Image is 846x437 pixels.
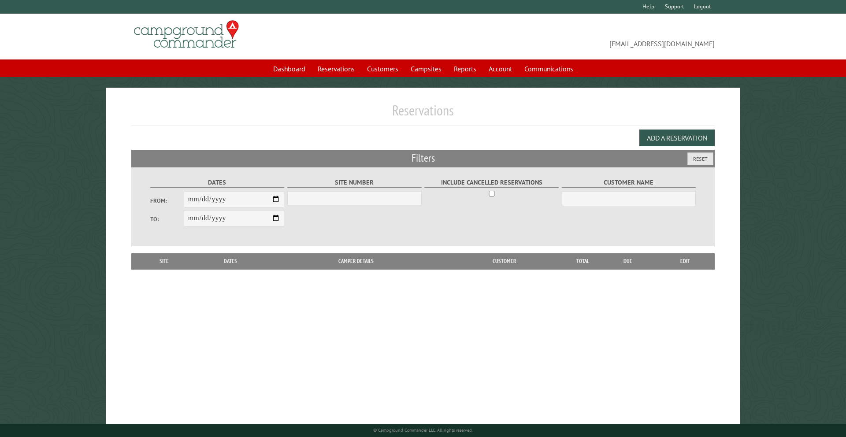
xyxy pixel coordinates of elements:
label: Customer Name [562,178,696,188]
label: Site Number [287,178,422,188]
a: Communications [519,60,579,77]
button: Reset [687,152,713,165]
th: Total [565,253,600,269]
span: [EMAIL_ADDRESS][DOMAIN_NAME] [423,24,715,49]
img: Campground Commander [131,17,241,52]
h2: Filters [131,150,715,167]
th: Dates [193,253,268,269]
label: From: [150,196,184,205]
a: Reports [449,60,482,77]
a: Dashboard [268,60,311,77]
label: Dates [150,178,285,188]
a: Reservations [312,60,360,77]
button: Add a Reservation [639,130,715,146]
a: Customers [362,60,404,77]
th: Due [600,253,656,269]
th: Site [136,253,193,269]
label: Include Cancelled Reservations [424,178,559,188]
label: To: [150,215,184,223]
th: Customer [444,253,565,269]
small: © Campground Commander LLC. All rights reserved. [373,427,473,433]
th: Edit [656,253,715,269]
h1: Reservations [131,102,715,126]
a: Campsites [405,60,447,77]
th: Camper Details [268,253,444,269]
a: Account [483,60,517,77]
